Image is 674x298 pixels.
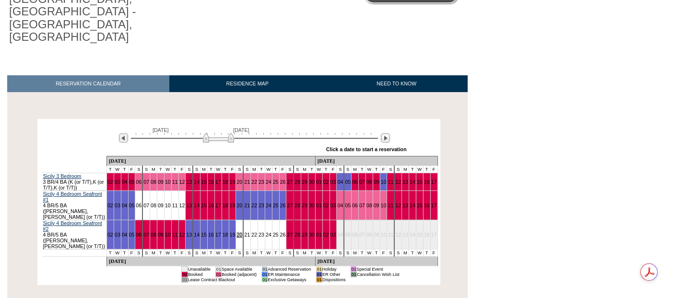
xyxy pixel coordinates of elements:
td: ER Other [322,272,346,277]
a: 09 [158,232,164,238]
td: W [416,166,423,173]
a: 11 [388,203,393,208]
td: M [402,249,409,256]
a: 21 [244,179,250,185]
td: S [186,249,193,256]
a: 16 [208,179,214,185]
td: S [294,249,301,256]
a: 19 [230,232,236,238]
td: S [387,166,394,173]
a: 13 [402,179,408,185]
td: W [366,249,373,256]
a: 03 [115,232,120,238]
a: Sicily 4 Bedroom Seafront #1 [43,191,102,203]
a: 17 [215,203,221,208]
td: W [114,249,121,256]
a: 18 [223,179,228,185]
a: 06 [136,232,142,238]
a: RESERVATION CALENDAR [7,75,169,92]
a: 03 [115,179,120,185]
a: 25 [273,232,279,238]
a: 26 [280,203,286,208]
a: 06 [352,203,358,208]
td: F [229,166,236,173]
a: 16 [424,203,430,208]
td: M [150,166,157,173]
a: 14 [194,179,200,185]
td: S [193,249,200,256]
a: 13 [402,203,408,208]
a: 14 [194,232,200,238]
td: S [337,166,344,173]
td: T [121,249,128,256]
td: 3 BR/4 BA (K (or T/T),K (or T/T),K (or T/T)) [42,173,107,191]
a: 02 [107,232,113,238]
a: 07 [143,232,149,238]
a: 11 [388,179,393,185]
a: 03 [331,203,336,208]
td: S [344,166,351,173]
td: Lease Contract Blackout [188,277,257,282]
td: S [236,249,243,256]
a: 11 [172,232,178,238]
td: 01 [316,277,322,282]
a: 30 [309,179,315,185]
a: 12 [395,179,401,185]
a: 22 [251,232,257,238]
td: M [201,166,208,173]
a: 02 [107,179,113,185]
a: 02 [323,203,329,208]
a: 30 [309,232,315,238]
a: 11 [172,203,178,208]
td: 01 [262,272,268,277]
td: 01 [351,266,356,272]
td: 13 [402,220,409,249]
a: 04 [122,203,128,208]
a: 16 [424,179,430,185]
td: M [301,249,308,256]
a: 13 [186,232,192,238]
a: 03 [331,232,336,238]
td: [DATE] [106,256,315,266]
td: T [308,166,316,173]
a: 24 [266,232,272,238]
a: 15 [417,203,423,208]
a: 14 [410,203,415,208]
a: 02 [107,203,113,208]
a: 17 [431,179,437,185]
a: Sicily 3 Bedroom [43,173,82,179]
a: 19 [230,179,236,185]
a: 27 [287,232,293,238]
td: 01 [182,272,188,277]
td: 04 [337,220,344,249]
a: 01 [316,179,322,185]
td: Booked (adjacent) [222,272,257,277]
td: T [322,166,330,173]
a: 04 [337,179,343,185]
td: 01 [351,272,356,277]
td: W [315,166,322,173]
a: 23 [259,179,264,185]
td: S [142,249,150,256]
a: 07 [143,203,149,208]
td: Cancellation Wish List [356,272,399,277]
td: 10 [380,220,387,249]
a: 08 [367,179,372,185]
a: 02 [323,232,329,238]
a: 25 [273,203,279,208]
a: 10 [165,203,171,208]
td: T [423,249,430,256]
td: [DATE] [106,156,315,166]
a: 23 [259,203,264,208]
a: 20 [236,232,242,238]
a: 10 [165,232,171,238]
td: T [272,166,279,173]
img: Previous [119,133,128,143]
td: S [286,166,294,173]
a: 26 [280,232,286,238]
td: S [236,166,243,173]
a: 17 [215,179,221,185]
a: 30 [309,203,315,208]
a: 15 [201,179,207,185]
td: F [178,166,186,173]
